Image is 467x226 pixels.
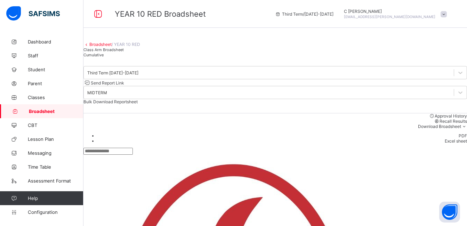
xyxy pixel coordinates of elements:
span: Dashboard [28,39,83,45]
span: Bulk Download Reportsheet [83,99,138,104]
span: Staff [28,53,83,58]
span: Assessment Format [28,178,83,184]
span: Approval History [435,113,467,119]
span: Student [28,67,83,72]
li: dropdown-list-item-text-1 [97,138,467,144]
div: COnuorah [340,9,450,19]
span: Help [28,195,83,201]
span: Broadsheet [29,108,83,114]
span: / YEAR 10 RED [112,42,140,47]
img: safsims [6,6,60,21]
div: MIDTERM [87,90,107,95]
li: dropdown-list-item-text-0 [97,133,467,138]
span: C [PERSON_NAME] [344,9,435,14]
span: Class Arm Broadsheet [115,9,206,18]
span: Time Table [28,164,83,170]
span: [EMAIL_ADDRESS][PERSON_NAME][DOMAIN_NAME] [344,15,435,19]
span: session/term information [275,11,333,17]
span: Recall Results [440,119,467,124]
div: Third Term [DATE]-[DATE] [87,70,138,75]
span: Download Broadsheet [418,124,461,129]
span: Send Report Link [91,80,124,86]
span: Classes [28,95,83,100]
button: Open asap [439,202,460,223]
span: Parent [28,81,83,86]
span: Configuration [28,209,83,215]
span: Messaging [28,150,83,156]
span: Cumulative [83,53,104,57]
span: CBT [28,122,83,128]
span: Lesson Plan [28,136,83,142]
span: Class Arm Broadsheet [83,47,124,52]
a: Broadsheet [89,42,112,47]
